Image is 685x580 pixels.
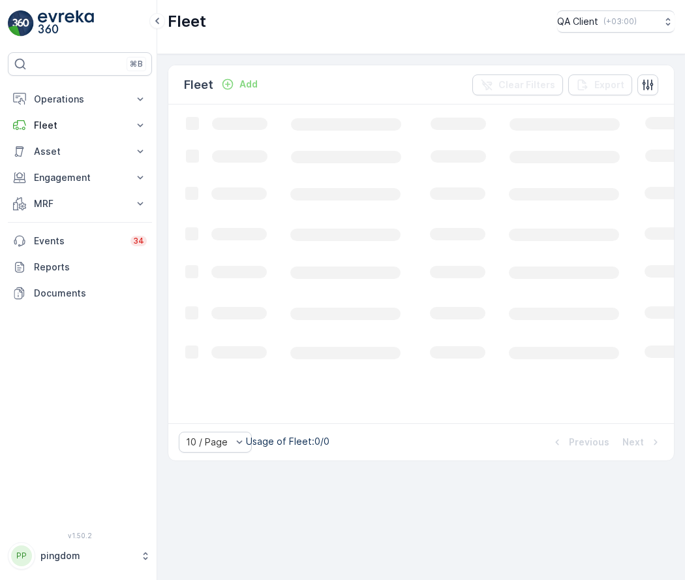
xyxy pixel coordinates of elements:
[34,119,126,132] p: Fleet
[133,236,144,246] p: 34
[239,78,258,91] p: Add
[622,436,644,449] p: Next
[168,11,206,32] p: Fleet
[621,434,663,450] button: Next
[38,10,94,37] img: logo_light-DOdMpM7g.png
[568,74,632,95] button: Export
[8,112,152,138] button: Fleet
[549,434,611,450] button: Previous
[34,234,123,248] p: Events
[8,254,152,280] a: Reports
[34,145,126,158] p: Asset
[34,197,126,210] p: MRF
[8,228,152,254] a: Events34
[34,171,126,184] p: Engagement
[130,59,143,69] p: ⌘B
[8,280,152,306] a: Documents
[498,78,555,91] p: Clear Filters
[246,435,329,448] p: Usage of Fleet : 0/0
[34,261,147,274] p: Reports
[11,545,32,566] div: PP
[40,549,134,562] p: pingdom
[8,191,152,217] button: MRF
[8,532,152,540] span: v 1.50.2
[8,138,152,165] button: Asset
[594,78,624,91] p: Export
[34,287,147,300] p: Documents
[569,436,609,449] p: Previous
[184,76,213,94] p: Fleet
[472,74,563,95] button: Clear Filters
[8,86,152,112] button: Operations
[603,16,637,27] p: ( +03:00 )
[8,10,34,37] img: logo
[8,165,152,191] button: Engagement
[557,15,598,28] p: QA Client
[34,93,126,106] p: Operations
[557,10,675,33] button: QA Client(+03:00)
[216,76,263,92] button: Add
[8,542,152,570] button: PPpingdom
